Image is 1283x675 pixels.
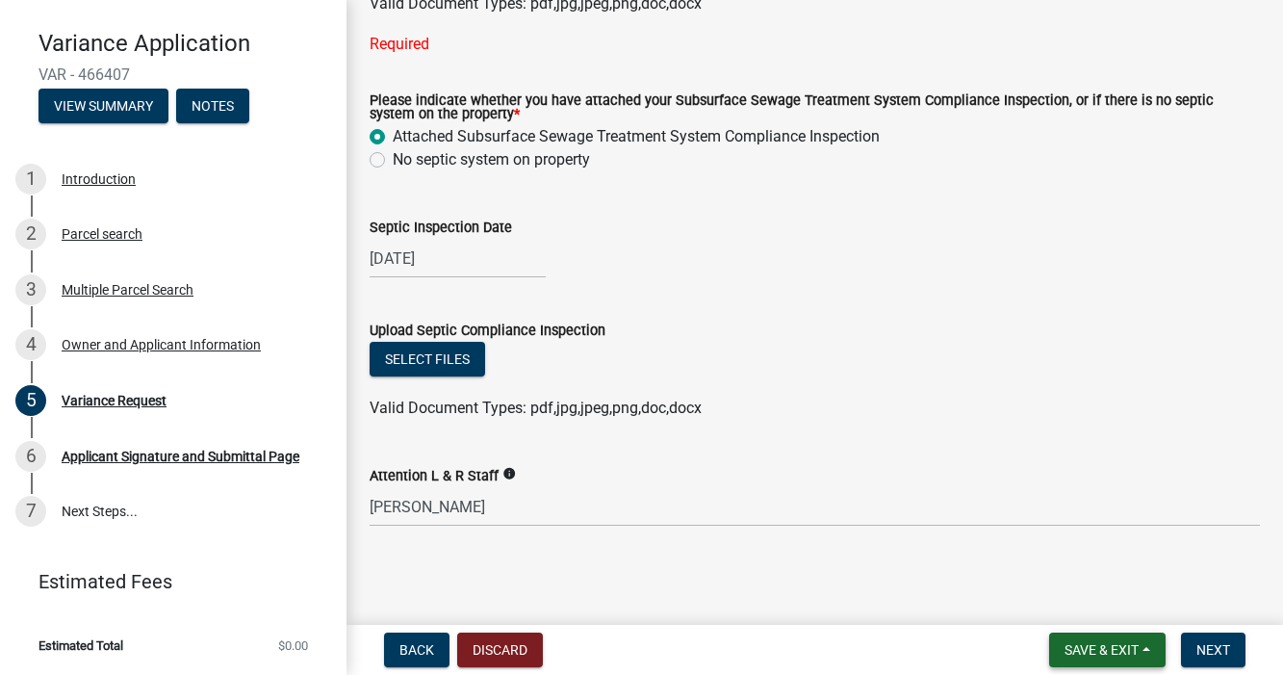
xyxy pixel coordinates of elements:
[176,89,249,123] button: Notes
[393,125,880,148] label: Attached Subsurface Sewage Treatment System Compliance Inspection
[393,148,590,171] label: No septic system on property
[38,99,168,115] wm-modal-confirm: Summary
[370,325,605,338] label: Upload Septic Compliance Inspection
[1065,642,1139,658] span: Save & Exit
[38,30,331,58] h4: Variance Application
[62,450,299,463] div: Applicant Signature and Submittal Page
[62,227,142,241] div: Parcel search
[62,172,136,186] div: Introduction
[370,33,1260,56] div: Required
[15,219,46,249] div: 2
[38,639,123,652] span: Estimated Total
[1181,633,1245,667] button: Next
[370,470,499,483] label: Attention L & R Staff
[1049,633,1166,667] button: Save & Exit
[370,221,512,235] label: Septic Inspection Date
[370,399,702,417] span: Valid Document Types: pdf,jpg,jpeg,png,doc,docx
[176,99,249,115] wm-modal-confirm: Notes
[15,385,46,416] div: 5
[15,329,46,360] div: 4
[278,639,308,652] span: $0.00
[15,441,46,472] div: 6
[15,562,316,601] a: Estimated Fees
[384,633,449,667] button: Back
[370,342,485,376] button: Select files
[457,633,543,667] button: Discard
[62,283,193,297] div: Multiple Parcel Search
[38,65,308,84] span: VAR - 466407
[38,89,168,123] button: View Summary
[62,394,167,407] div: Variance Request
[15,164,46,195] div: 1
[1196,642,1230,658] span: Next
[15,274,46,305] div: 3
[399,642,434,658] span: Back
[502,467,516,480] i: info
[370,239,546,278] input: mm/dd/yyyy
[370,94,1260,122] label: Please indicate whether you have attached your Subsurface Sewage Treatment System Compliance Insp...
[15,496,46,527] div: 7
[62,338,261,351] div: Owner and Applicant Information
